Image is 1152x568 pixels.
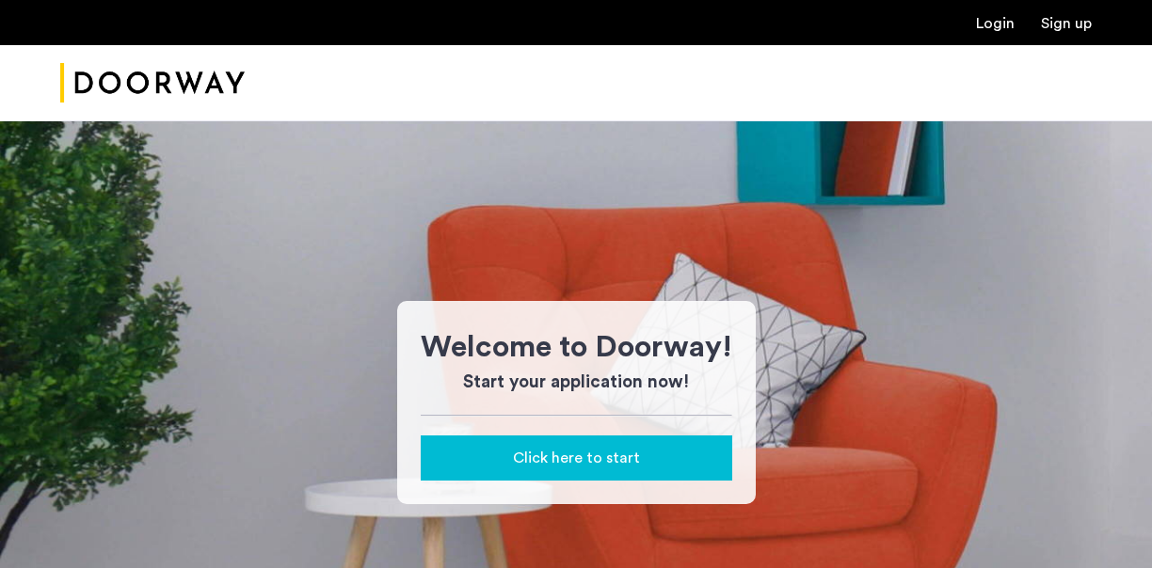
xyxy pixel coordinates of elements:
[60,48,245,118] a: Cazamio Logo
[60,48,245,118] img: logo
[976,16,1015,31] a: Login
[421,370,732,396] h3: Start your application now!
[513,447,640,469] span: Click here to start
[421,324,732,370] h1: Welcome to Doorway!
[1041,16,1092,31] a: Registration
[421,435,732,481] button: button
